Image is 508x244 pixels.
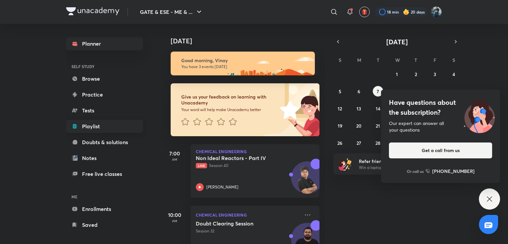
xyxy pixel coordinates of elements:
[206,184,238,190] p: [PERSON_NAME]
[181,94,278,106] h6: Give us your feedback on learning with Unacademy
[389,98,492,117] h4: Have questions about the subscription?
[415,71,417,77] abbr: October 2, 2025
[171,52,315,75] img: morning
[373,120,383,131] button: October 21, 2025
[339,88,341,95] abbr: October 5, 2025
[452,88,456,95] abbr: October 11, 2025
[66,136,143,149] a: Doubts & solutions
[196,149,314,153] p: Chemical Engineering
[339,157,352,171] img: referral
[410,69,421,79] button: October 2, 2025
[452,57,455,63] abbr: Saturday
[403,9,409,15] img: streak
[373,138,383,148] button: October 28, 2025
[373,103,383,114] button: October 14, 2025
[377,57,379,63] abbr: Tuesday
[181,107,278,112] p: Your word will help make Unacademy better
[354,120,364,131] button: October 20, 2025
[375,140,380,146] abbr: October 28, 2025
[396,71,398,77] abbr: October 1, 2025
[171,37,326,45] h4: [DATE]
[66,104,143,117] a: Tests
[373,86,383,97] button: October 7, 2025
[392,86,402,97] button: October 8, 2025
[389,142,492,158] button: Get a call from us
[434,57,436,63] abbr: Friday
[337,140,342,146] abbr: October 26, 2025
[66,72,143,85] a: Browse
[358,88,360,95] abbr: October 6, 2025
[196,163,300,169] p: Session 40
[376,123,380,129] abbr: October 21, 2025
[161,219,188,223] p: AM
[357,57,361,63] abbr: Monday
[196,220,278,227] h5: Doubt Clearing Session
[361,9,367,15] img: avatar
[161,157,188,161] p: AM
[410,86,421,97] button: October 9, 2025
[196,211,300,219] p: Chemical Engineering
[434,71,436,77] abbr: October 3, 2025
[66,191,143,202] h6: ME
[335,120,345,131] button: October 19, 2025
[335,103,345,114] button: October 12, 2025
[339,57,341,63] abbr: Sunday
[338,123,342,129] abbr: October 19, 2025
[432,88,437,95] abbr: October 10, 2025
[407,168,424,174] p: Or call us
[66,7,119,15] img: Company Logo
[66,37,143,50] a: Planner
[377,88,379,95] abbr: October 7, 2025
[66,120,143,133] a: Playlist
[448,86,459,97] button: October 11, 2025
[357,140,361,146] abbr: October 27, 2025
[66,61,143,72] h6: SELF STUDY
[430,69,440,79] button: October 3, 2025
[66,151,143,165] a: Notes
[354,138,364,148] button: October 27, 2025
[66,7,119,17] a: Company Logo
[66,218,143,231] a: Saved
[432,168,475,175] h6: [PHONE_NUMBER]
[395,57,400,63] abbr: Wednesday
[335,86,345,97] button: October 5, 2025
[392,69,402,79] button: October 1, 2025
[386,37,408,46] span: [DATE]
[343,37,451,46] button: [DATE]
[335,138,345,148] button: October 26, 2025
[161,211,188,219] h5: 10:00
[136,5,207,19] button: GATE & ESE - ME & ...
[66,88,143,101] a: Practice
[196,163,207,168] span: Live
[359,7,370,17] button: avatar
[376,105,380,112] abbr: October 14, 2025
[357,105,361,112] abbr: October 13, 2025
[426,168,475,175] a: [PHONE_NUMBER]
[291,165,323,197] img: Avatar
[452,71,455,77] abbr: October 4, 2025
[359,158,440,165] h6: Refer friends
[430,86,440,97] button: October 10, 2025
[396,88,398,95] abbr: October 8, 2025
[359,165,440,171] p: Win a laptop, vouchers & more
[196,228,300,234] p: Session 32
[354,86,364,97] button: October 6, 2025
[414,57,417,63] abbr: Thursday
[414,88,417,95] abbr: October 9, 2025
[258,83,319,136] img: feedback_image
[448,69,459,79] button: October 4, 2025
[354,103,364,114] button: October 13, 2025
[431,6,442,18] img: Vinay Upadhyay
[181,64,309,69] p: You have 3 events [DATE]
[196,155,278,161] h5: Non Ideal Reactors - Part IV
[161,149,188,157] h5: 7:00
[356,123,361,129] abbr: October 20, 2025
[181,58,309,63] h6: Good morning, Vinay
[66,202,143,216] a: Enrollments
[338,105,342,112] abbr: October 12, 2025
[66,167,143,181] a: Free live classes
[389,120,492,133] div: Our expert can answer all your questions
[458,98,500,133] img: ttu_illustration_new.svg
